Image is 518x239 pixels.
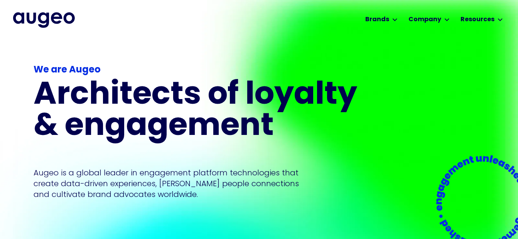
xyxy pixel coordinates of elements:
[365,15,389,24] div: Brands
[34,167,299,200] p: Augeo is a global leader in engagement platform technologies that create data-driven experiences,...
[13,12,75,28] a: home
[34,80,367,143] h1: Architects of loyalty & engagement
[461,15,494,24] div: Resources
[34,63,367,77] div: We are Augeo
[13,12,75,28] img: Augeo's full logo in midnight blue.
[408,15,441,24] div: Company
